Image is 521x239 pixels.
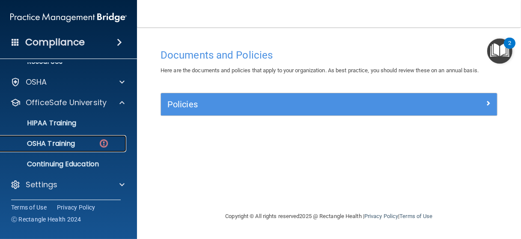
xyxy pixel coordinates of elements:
p: Settings [26,180,57,190]
img: danger-circle.6113f641.png [98,138,109,149]
p: Continuing Education [6,160,122,168]
h5: Policies [167,100,407,109]
span: Here are the documents and policies that apply to your organization. As best practice, you should... [161,67,479,74]
div: 2 [508,43,511,54]
img: PMB logo [10,9,127,26]
iframe: Drift Widget Chat Controller [478,180,511,212]
div: Copyright © All rights reserved 2025 @ Rectangle Health | | [173,203,485,230]
p: OSHA Training [6,139,75,148]
button: Open Resource Center, 2 new notifications [487,38,512,64]
a: OfficeSafe University [10,97,125,108]
a: Terms of Use [11,203,47,212]
p: OfficeSafe University [26,97,107,108]
p: HIPAA Training [6,119,76,127]
a: Terms of Use [399,213,432,219]
a: OSHA [10,77,125,87]
h4: Compliance [25,36,85,48]
a: Settings [10,180,125,190]
a: Privacy Policy [364,213,398,219]
h4: Documents and Policies [161,50,497,61]
span: Ⓒ Rectangle Health 2024 [11,215,81,224]
p: OSHA [26,77,47,87]
a: Privacy Policy [57,203,95,212]
a: Policies [167,97,491,111]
